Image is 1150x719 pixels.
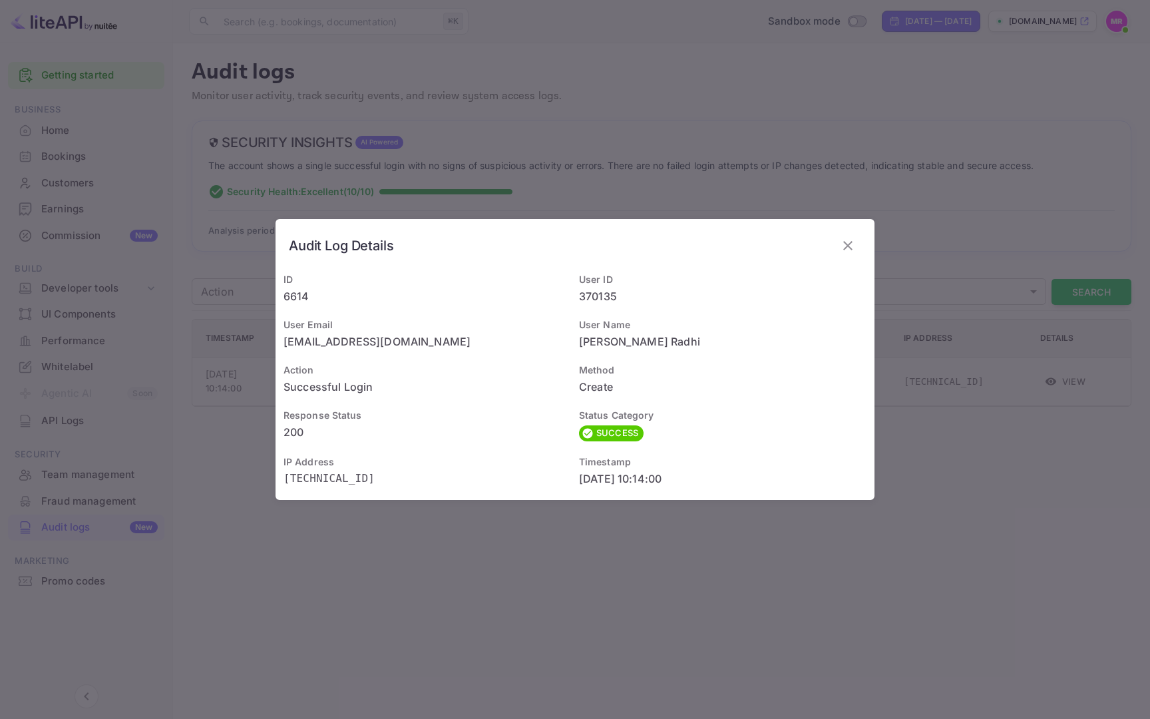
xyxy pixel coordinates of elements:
p: Successful Login [284,379,571,395]
h6: ID [284,272,571,287]
h6: User ID [579,272,866,287]
p: [PERSON_NAME] Radhi [579,334,866,350]
p: Create [579,379,866,395]
h6: Method [579,363,866,377]
p: 370135 [579,288,866,304]
h6: IP Address [284,455,571,469]
p: [DATE] 10:14:00 [579,471,866,487]
p: [TECHNICAL_ID] [284,471,571,487]
p: [EMAIL_ADDRESS][DOMAIN_NAME] [284,334,571,350]
h6: User Name [579,318,866,332]
span: SUCCESS [591,427,644,440]
h6: Action [284,363,571,377]
h6: User Email [284,318,571,332]
p: 200 [284,424,571,440]
h6: Status Category [579,408,866,423]
h6: Timestamp [579,455,866,469]
h6: Response Status [284,408,571,423]
p: 6614 [284,288,571,304]
h6: Audit Log Details [289,238,394,254]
